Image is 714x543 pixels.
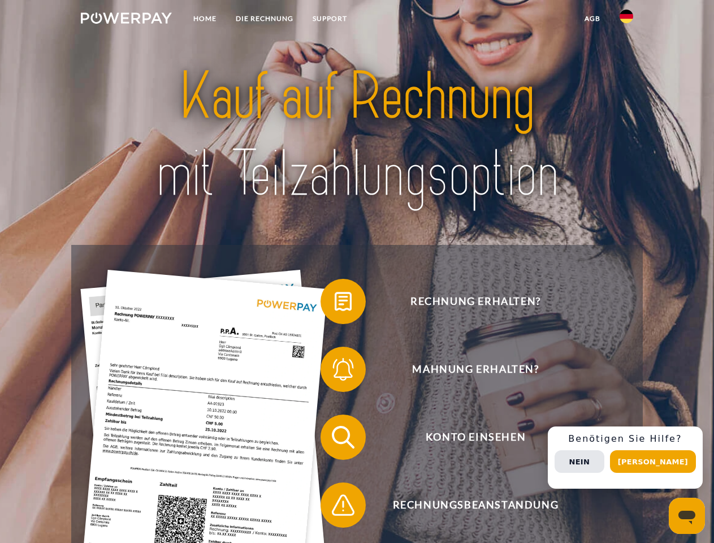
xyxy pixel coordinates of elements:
a: DIE RECHNUNG [226,8,303,29]
img: de [620,10,633,23]
h3: Benötigen Sie Hilfe? [555,433,696,445]
span: Mahnung erhalten? [337,347,614,392]
img: qb_bill.svg [329,287,357,316]
img: qb_warning.svg [329,491,357,519]
div: Schnellhilfe [548,426,703,489]
a: agb [575,8,610,29]
iframe: Schaltfläche zum Öffnen des Messaging-Fensters [669,498,705,534]
img: qb_bell.svg [329,355,357,383]
button: Rechnung erhalten? [321,279,615,324]
span: Rechnungsbeanstandung [337,482,614,528]
button: Rechnungsbeanstandung [321,482,615,528]
button: [PERSON_NAME] [610,450,696,473]
button: Mahnung erhalten? [321,347,615,392]
img: qb_search.svg [329,423,357,451]
span: Konto einsehen [337,415,614,460]
button: Nein [555,450,604,473]
button: Konto einsehen [321,415,615,460]
a: SUPPORT [303,8,357,29]
a: Home [184,8,226,29]
span: Rechnung erhalten? [337,279,614,324]
img: logo-powerpay-white.svg [81,12,172,24]
img: title-powerpay_de.svg [108,54,606,217]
